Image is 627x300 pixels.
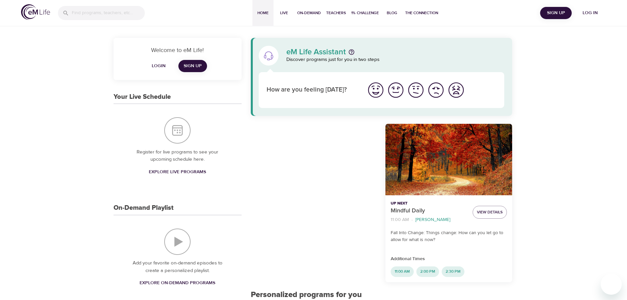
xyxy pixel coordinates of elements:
[114,204,173,212] h3: On-Demand Playlist
[391,201,467,206] p: Up Next
[286,48,346,56] p: eM Life Assistant
[276,10,292,16] span: Live
[426,80,446,100] button: I'm feeling bad
[21,4,50,20] img: logo
[164,117,191,144] img: Your Live Schedule
[442,266,464,277] div: 2:30 PM
[184,62,202,70] span: Sign Up
[540,7,572,19] button: Sign Up
[148,60,169,72] button: Login
[127,259,228,274] p: Add your favorite on-demand episodes to create a personalized playlist.
[146,166,209,178] a: Explore Live Programs
[137,277,218,289] a: Explore On-Demand Programs
[391,215,467,224] nav: breadcrumb
[251,290,512,300] h2: Personalized programs for you
[366,80,386,100] button: I'm feeling great
[391,269,414,274] span: 11:00 AM
[391,230,507,243] p: Fall Into Change: Things change: How can you let go to allow for what is now?
[427,81,445,99] img: bad
[72,6,145,20] input: Find programs, teachers, etc...
[297,10,321,16] span: On-Demand
[387,81,405,99] img: good
[411,215,413,224] li: ·
[405,10,438,16] span: The Connection
[286,56,505,64] p: Discover programs just for you in two steps
[391,256,507,262] p: Additional Times
[446,80,466,100] button: I'm feeling worst
[386,80,406,100] button: I'm feeling good
[121,46,234,55] p: Welcome to eM Life!
[391,206,467,215] p: Mindful Daily
[406,80,426,100] button: I'm feeling ok
[477,209,503,216] span: View Details
[543,9,569,17] span: Sign Up
[255,10,271,16] span: Home
[326,10,346,16] span: Teachers
[577,9,603,17] span: Log in
[149,168,206,176] span: Explore Live Programs
[351,10,379,16] span: 1% Challenge
[416,266,439,277] div: 2:00 PM
[127,149,228,163] p: Register for live programs to see your upcoming schedule here.
[447,81,465,99] img: worst
[267,85,358,95] p: How are you feeling [DATE]?
[384,10,400,16] span: Blog
[407,81,425,99] img: ok
[415,216,450,223] p: [PERSON_NAME]
[140,279,215,287] span: Explore On-Demand Programs
[391,216,409,223] p: 11:00 AM
[367,81,385,99] img: great
[164,229,191,255] img: On-Demand Playlist
[178,60,207,72] a: Sign Up
[385,124,512,195] button: Mindful Daily
[473,206,507,219] button: View Details
[391,266,414,277] div: 11:00 AM
[601,274,622,295] iframe: Button to launch messaging window
[416,269,439,274] span: 2:00 PM
[263,50,274,61] img: eM Life Assistant
[114,93,171,101] h3: Your Live Schedule
[442,269,464,274] span: 2:30 PM
[151,62,167,70] span: Login
[574,7,606,19] button: Log in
